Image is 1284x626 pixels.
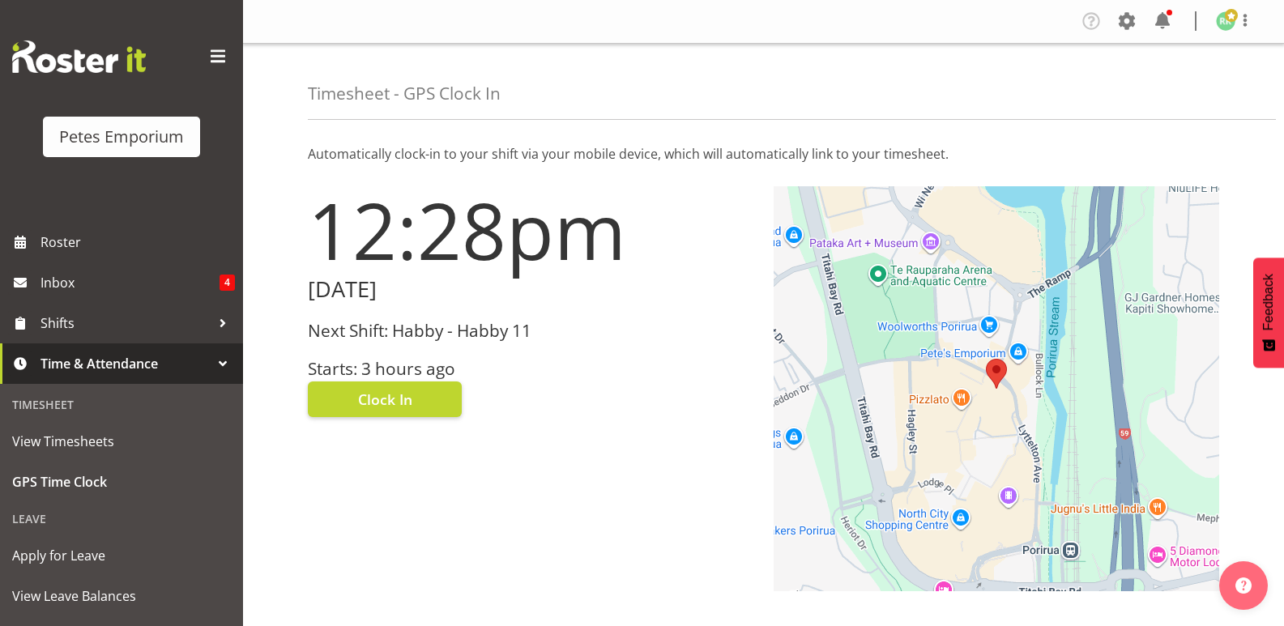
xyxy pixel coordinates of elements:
div: Timesheet [4,388,239,421]
span: View Timesheets [12,429,231,454]
h3: Next Shift: Habby - Habby 11 [308,322,754,340]
a: Apply for Leave [4,535,239,576]
img: Rosterit website logo [12,40,146,73]
p: Automatically clock-in to your shift via your mobile device, which will automatically link to you... [308,144,1219,164]
span: Inbox [41,270,220,295]
a: GPS Time Clock [4,462,239,502]
span: Roster [41,230,235,254]
span: Clock In [358,389,412,410]
span: Feedback [1261,274,1276,330]
h4: Timesheet - GPS Clock In [308,84,501,103]
div: Leave [4,502,239,535]
span: GPS Time Clock [12,470,231,494]
div: Petes Emporium [59,125,184,149]
h3: Starts: 3 hours ago [308,360,754,378]
span: Shifts [41,311,211,335]
img: ruth-robertson-taylor722.jpg [1216,11,1235,31]
h1: 12:28pm [308,186,754,274]
span: Apply for Leave [12,543,231,568]
span: View Leave Balances [12,584,231,608]
button: Feedback - Show survey [1253,258,1284,368]
a: View Leave Balances [4,576,239,616]
span: 4 [220,275,235,291]
h2: [DATE] [308,277,754,302]
img: help-xxl-2.png [1235,577,1252,594]
span: Time & Attendance [41,351,211,376]
button: Clock In [308,381,462,417]
a: View Timesheets [4,421,239,462]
